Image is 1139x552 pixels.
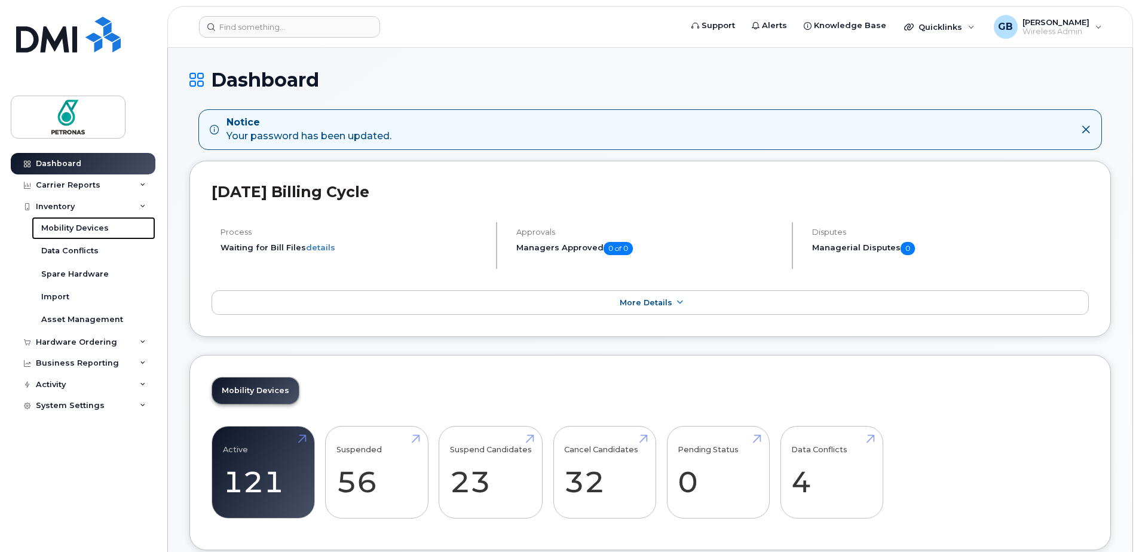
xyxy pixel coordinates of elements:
h1: Dashboard [189,69,1111,90]
h5: Managerial Disputes [812,242,1089,255]
span: More Details [620,298,672,307]
h4: Disputes [812,228,1089,237]
a: Data Conflicts 4 [791,433,872,512]
h4: Approvals [516,228,782,237]
span: 0 [901,242,915,255]
a: Mobility Devices [212,378,299,404]
a: Active 121 [223,433,304,512]
h5: Managers Approved [516,242,782,255]
div: Your password has been updated. [226,116,391,143]
h2: [DATE] Billing Cycle [212,183,1089,201]
span: 0 of 0 [604,242,633,255]
strong: Notice [226,116,391,130]
a: Suspended 56 [336,433,417,512]
a: Cancel Candidates 32 [564,433,645,512]
a: details [306,243,335,252]
h4: Process [221,228,486,237]
li: Waiting for Bill Files [221,242,486,253]
a: Pending Status 0 [678,433,758,512]
a: Suspend Candidates 23 [450,433,532,512]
